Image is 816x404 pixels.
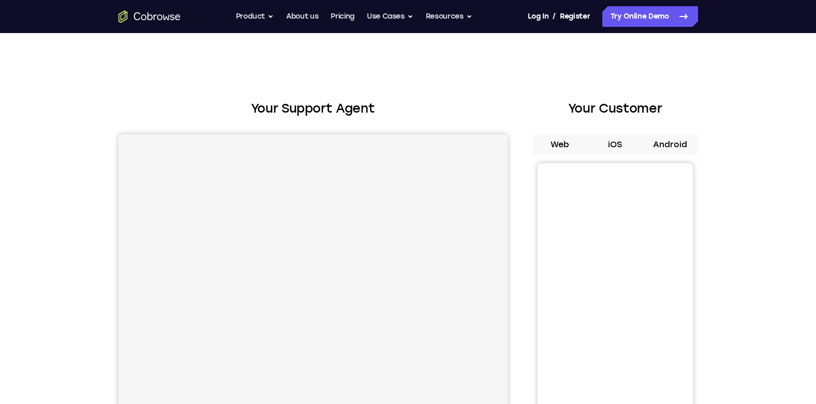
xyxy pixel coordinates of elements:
button: Android [643,134,698,155]
a: Register [560,6,590,27]
button: Web [532,134,588,155]
a: About us [286,6,318,27]
span: / [553,10,556,23]
a: Try Online Demo [602,6,698,27]
button: Use Cases [367,6,413,27]
a: Pricing [331,6,354,27]
a: Log In [528,6,548,27]
button: Resources [426,6,472,27]
button: iOS [587,134,643,155]
h2: Your Customer [532,99,698,118]
button: Product [236,6,274,27]
a: Go to the home page [118,10,181,23]
h2: Your Support Agent [118,99,508,118]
